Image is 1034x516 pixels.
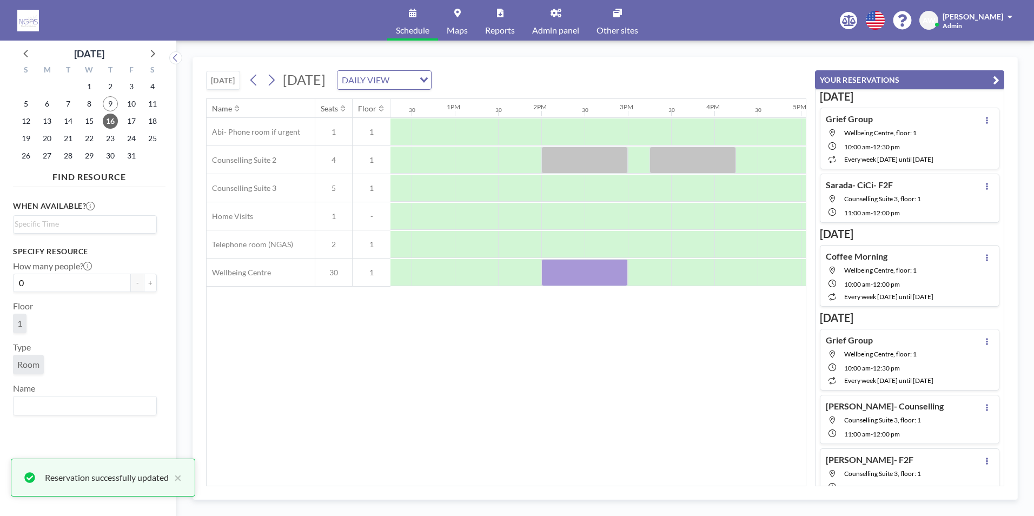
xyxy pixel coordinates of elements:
span: Counselling Suite 3 [207,183,276,193]
span: Saturday, October 4, 2025 [145,79,160,94]
div: S [142,64,163,78]
span: 30 [315,268,352,277]
span: - [871,430,873,438]
span: 4 [315,155,352,165]
h3: [DATE] [820,90,999,103]
span: Friday, October 3, 2025 [124,79,139,94]
div: 30 [495,107,502,114]
h4: [PERSON_NAME]- Counselling [826,401,944,412]
div: 30 [409,107,415,114]
div: 3PM [620,103,633,111]
div: Search for option [14,216,156,232]
span: 1 [353,240,390,249]
span: Sunday, October 12, 2025 [18,114,34,129]
span: Counselling Suite 2 [207,155,276,165]
span: - [871,143,873,151]
span: - [871,364,873,372]
input: Search for option [15,218,150,230]
div: 5PM [793,103,806,111]
span: every week [DATE] until [DATE] [844,376,933,385]
span: Tuesday, October 14, 2025 [61,114,76,129]
span: 2 [315,240,352,249]
div: 2PM [533,103,547,111]
span: AW [923,16,936,25]
span: Wednesday, October 15, 2025 [82,114,97,129]
span: 10:00 AM [844,364,871,372]
span: Room [17,359,39,369]
span: Thursday, October 16, 2025 [103,114,118,129]
span: 1 [17,318,22,328]
span: every week [DATE] until [DATE] [844,293,933,301]
h3: [DATE] [820,311,999,325]
input: Search for option [393,73,413,87]
span: Tuesday, October 7, 2025 [61,96,76,111]
span: Tuesday, October 21, 2025 [61,131,76,146]
span: Thursday, October 23, 2025 [103,131,118,146]
span: - [871,280,873,288]
span: 1 [315,211,352,221]
h4: FIND RESOURCE [13,167,165,182]
span: 5 [315,183,352,193]
button: close [169,471,182,484]
span: Friday, October 24, 2025 [124,131,139,146]
span: 5:00 PM [844,484,867,492]
div: Search for option [337,71,431,89]
span: Maps [447,26,468,35]
span: DAILY VIEW [340,73,392,87]
div: Floor [358,104,376,114]
span: Wednesday, October 22, 2025 [82,131,97,146]
span: Monday, October 20, 2025 [39,131,55,146]
span: 1 [353,183,390,193]
label: Name [13,383,35,394]
span: Wellbeing Centre, floor: 1 [844,266,917,274]
div: F [121,64,142,78]
button: YOUR RESERVATIONS [815,70,1004,89]
h4: Sarada- CiCi- F2F [826,180,893,190]
span: Thursday, October 9, 2025 [103,96,118,111]
span: 1 [353,268,390,277]
span: 12:00 PM [873,209,900,217]
div: T [100,64,121,78]
h4: [PERSON_NAME]- F2F [826,454,913,465]
span: Wednesday, October 8, 2025 [82,96,97,111]
span: Wellbeing Centre, floor: 1 [844,129,917,137]
span: Reports [485,26,515,35]
label: Type [13,342,31,353]
h4: Grief Group [826,335,873,346]
span: - [353,211,390,221]
h3: [DATE] [820,227,999,241]
img: organization-logo [17,10,39,31]
div: Name [212,104,232,114]
button: - [131,274,144,292]
h3: Specify resource [13,247,157,256]
span: [DATE] [283,71,326,88]
span: Counselling Suite 3, floor: 1 [844,416,921,424]
span: Sunday, October 5, 2025 [18,96,34,111]
span: Saturday, October 18, 2025 [145,114,160,129]
span: 12:30 PM [873,143,900,151]
div: 30 [582,107,588,114]
h4: Grief Group [826,114,873,124]
span: Saturday, October 25, 2025 [145,131,160,146]
span: Admin [943,22,962,30]
span: Tuesday, October 28, 2025 [61,148,76,163]
span: 1 [353,155,390,165]
span: Friday, October 17, 2025 [124,114,139,129]
span: Wellbeing Centre, floor: 1 [844,350,917,358]
span: Wellbeing Centre [207,268,271,277]
span: Schedule [396,26,429,35]
div: [DATE] [74,46,104,61]
div: Seats [321,104,338,114]
div: T [58,64,79,78]
button: + [144,274,157,292]
span: Friday, October 10, 2025 [124,96,139,111]
input: Search for option [15,399,150,413]
div: Search for option [14,396,156,415]
span: Telephone room (NGAS) [207,240,293,249]
span: Abi- Phone room if urgent [207,127,300,137]
span: Wednesday, October 29, 2025 [82,148,97,163]
div: 4PM [706,103,720,111]
span: - [867,484,870,492]
span: Sunday, October 19, 2025 [18,131,34,146]
span: 6:00 PM [870,484,893,492]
